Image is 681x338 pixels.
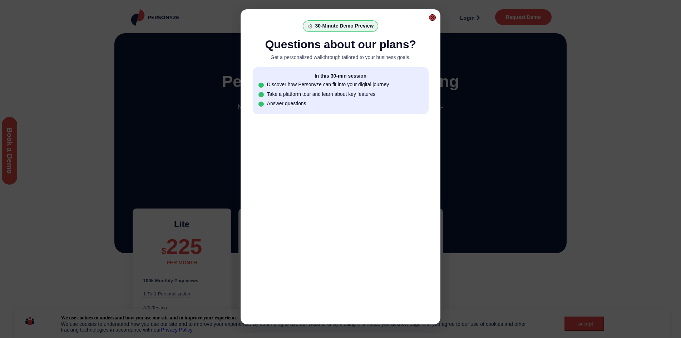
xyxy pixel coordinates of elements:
div: Answer questions [267,101,306,106]
div: Take a platform tour and learn about key features [267,92,375,97]
div: In this 30-min session [258,73,422,79]
div: 30-Minute Demo Preview [315,23,374,29]
img: ⏱ [308,24,313,29]
div: Close [429,14,435,21]
iframe: Select a Date & Time - Calendly [253,125,429,317]
div: Questions about our plans? [253,38,429,52]
div: Discover how Personyze can fit into your digital journey [267,82,389,87]
div: Get a personalized walkthrough tailored to your business goals. [253,54,429,62]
